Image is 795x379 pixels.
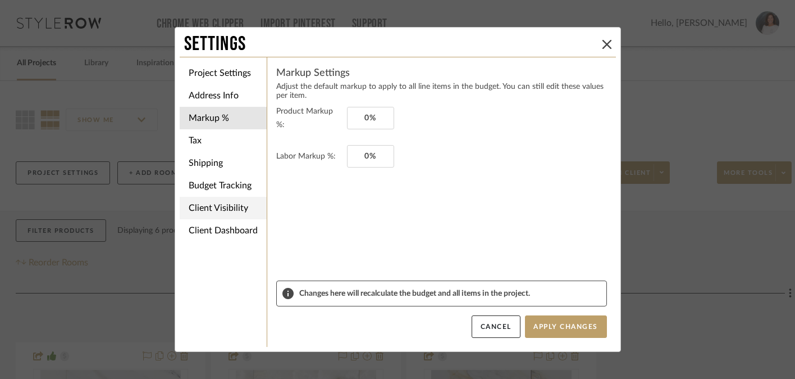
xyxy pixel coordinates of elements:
button: Apply Changes [525,315,607,338]
li: Markup % [180,107,267,129]
label: Labor Markup %: [276,150,342,163]
div: Settings [184,32,598,57]
p: Adjust the default markup to apply to all line items in the budget. You can still edit these valu... [276,82,607,100]
li: Project Settings [180,62,267,84]
button: Cancel [472,315,520,338]
li: Address Info [180,84,267,107]
label: Product Markup %: [276,105,342,132]
li: Tax [180,129,267,152]
li: Budget Tracking [180,174,267,197]
li: Client Dashboard [180,219,267,242]
h4: Markup Settings [276,66,607,80]
span: Changes here will recalculate the budget and all items in the project. [299,289,601,298]
li: Shipping [180,152,267,174]
li: Client Visibility [180,197,267,219]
